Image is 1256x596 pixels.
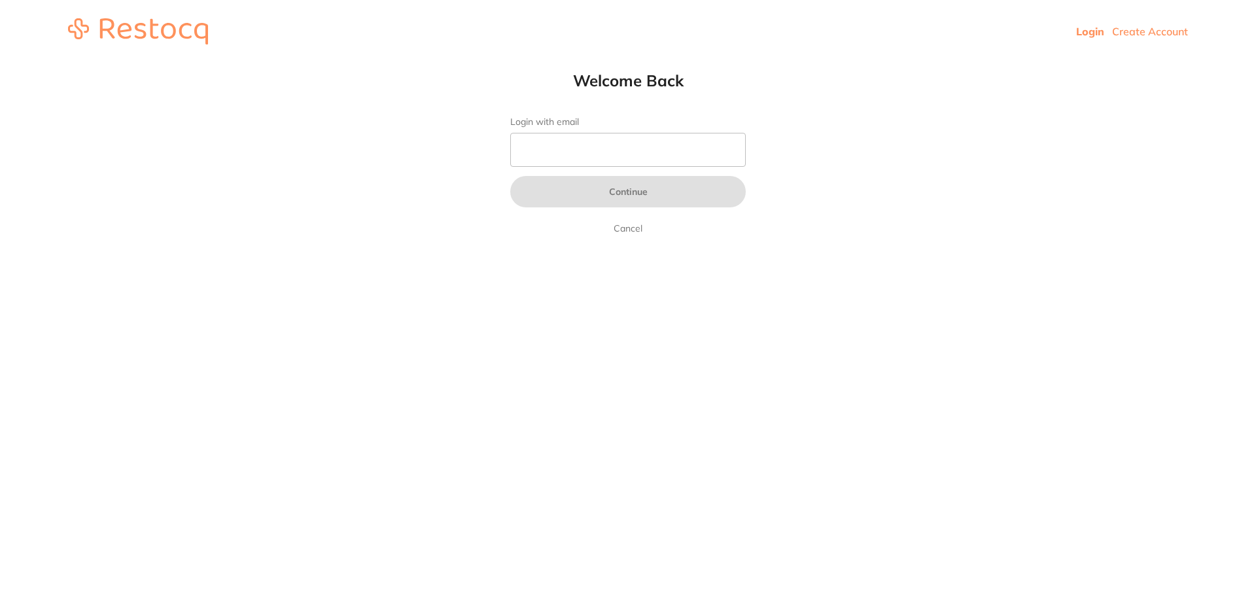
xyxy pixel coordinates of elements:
img: restocq_logo.svg [68,18,208,44]
h1: Welcome Back [484,71,772,90]
a: Create Account [1112,25,1188,38]
a: Login [1076,25,1104,38]
a: Cancel [611,220,645,236]
label: Login with email [510,116,746,128]
button: Continue [510,176,746,207]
